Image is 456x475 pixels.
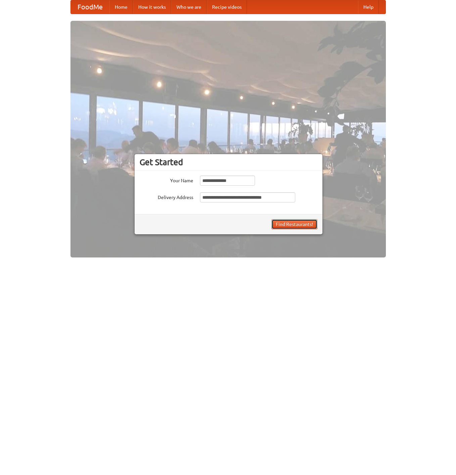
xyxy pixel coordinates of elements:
a: Home [109,0,133,14]
label: Your Name [140,176,193,184]
button: Find Restaurants! [271,219,317,229]
a: Who we are [171,0,207,14]
a: Recipe videos [207,0,247,14]
a: How it works [133,0,171,14]
h3: Get Started [140,157,317,167]
label: Delivery Address [140,192,193,201]
a: FoodMe [71,0,109,14]
a: Help [358,0,379,14]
